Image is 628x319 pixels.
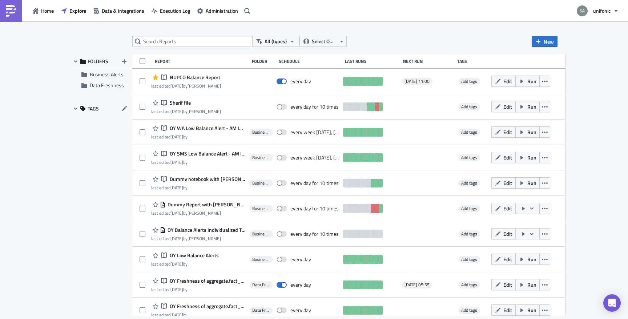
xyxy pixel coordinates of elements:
button: Edit [491,203,516,214]
span: Edit [503,179,512,187]
div: Open Intercom Messenger [603,294,621,312]
span: Edit [503,103,512,110]
button: Edit [491,304,516,316]
span: Run [527,255,536,263]
span: Add tags [461,78,477,85]
span: All (types) [265,37,287,45]
button: Run [515,152,540,163]
button: Explore [57,5,90,16]
span: Data Freshness [252,307,270,313]
div: last edited by [151,287,245,292]
div: Report [155,58,248,64]
time: 2024-09-03T05:14:04Z [170,184,183,191]
button: Home [29,5,57,16]
span: [DATE] 05:55 [404,282,430,288]
span: Edit [503,128,512,136]
input: Search Reports [132,36,252,47]
span: OY Freshness of aggregate.fact_sms_traffic_operator_aggregate [168,303,245,310]
div: last edited by [PERSON_NAME] [151,236,245,241]
span: Select Owner [312,37,336,45]
div: Next Run [403,58,454,64]
span: Add tags [458,281,480,288]
span: Data & Integrations [102,7,144,15]
span: Business Alerts [90,70,124,78]
span: Edit [503,281,512,288]
div: last edited by [151,312,245,318]
span: Business Alerts [252,180,270,186]
div: last edited by [PERSON_NAME] [151,210,245,216]
span: Add tags [461,103,477,110]
div: Last Runs [345,58,399,64]
span: TAGS [88,105,99,112]
span: Add tags [461,129,477,136]
div: Tags [457,58,488,64]
span: Explore [69,7,86,15]
button: Run [515,254,540,265]
div: last edited by [151,134,245,140]
button: Edit [491,177,516,189]
time: 2024-09-29T11:42:49Z [170,133,183,140]
div: every day [290,307,311,314]
button: All (types) [252,36,299,47]
div: Folder [252,58,275,64]
span: Add tags [458,256,480,263]
span: FOLDERS [88,58,108,65]
button: Run [515,76,540,87]
button: Edit [491,228,516,239]
div: every week on Monday, Thursday [290,154,339,161]
span: OY Freshness of aggregate.fact_sms_consumption_aggregate [168,278,245,284]
span: unifonic [593,7,611,15]
div: Schedule [279,58,341,64]
span: Business Alerts [252,206,270,211]
span: Run [527,179,536,187]
span: Add tags [461,307,477,314]
button: Run [515,304,540,316]
button: Data & Integrations [90,5,148,16]
span: Add tags [458,307,480,314]
div: last edited by [151,159,245,165]
span: Add tags [458,154,480,161]
span: Add tags [458,230,480,238]
div: every day for 10 times [290,180,339,186]
div: every day for 10 times [290,205,339,212]
time: 2025-09-02T07:45:57Z [170,108,183,115]
div: last edited by [151,261,219,267]
span: Add tags [458,103,480,110]
span: Edit [503,77,512,85]
button: New [532,36,557,47]
button: Run [515,177,540,189]
div: last edited by [PERSON_NAME] [151,83,221,89]
span: Dummy Report with Julian [166,201,245,208]
button: Edit [491,76,516,87]
button: Run [515,101,540,112]
span: Edit [503,205,512,212]
span: Add tags [461,256,477,263]
span: Administration [206,7,238,15]
span: Business Alerts [252,231,270,237]
button: Administration [194,5,242,16]
time: 2024-09-16T14:34:29Z [170,311,183,318]
button: Run [515,126,540,138]
time: 2024-09-09T07:02:33Z [170,286,183,293]
time: 2025-09-08T12:12:10Z [170,82,183,89]
span: Run [527,306,536,314]
span: [DATE] 11:00 [404,78,430,84]
span: Business Alerts [252,129,270,135]
span: Edit [503,230,512,238]
span: Run [527,154,536,161]
img: Avatar [576,5,588,17]
button: Edit [491,279,516,290]
span: Edit [503,306,512,314]
span: Data Freshness [252,282,270,288]
span: Run [527,128,536,136]
button: Edit [491,254,516,265]
span: Run [527,103,536,110]
span: Business Alerts [252,155,270,161]
span: Business Alerts [252,257,270,262]
span: Home [41,7,54,15]
span: OY WA Low Balance Alert - AM Individualized [168,125,245,132]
